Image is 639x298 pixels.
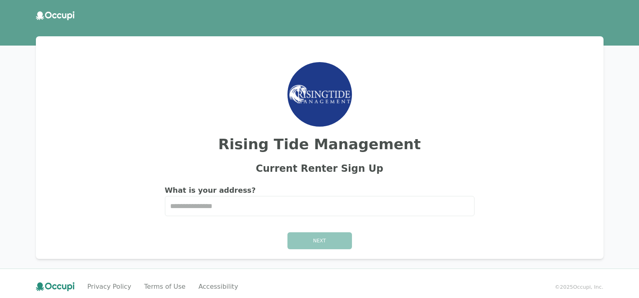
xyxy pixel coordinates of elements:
[46,162,594,175] h2: Current Renter Sign Up
[165,196,474,216] input: Start typing...
[198,282,238,292] a: Accessibility
[555,283,603,291] small: © 2025 Occupi, Inc.
[46,136,594,152] h2: Rising Tide Management
[144,282,186,292] a: Terms of Use
[87,282,131,292] a: Privacy Policy
[287,82,352,106] img: Rising Tide Homes
[165,185,475,196] h2: What is your address?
